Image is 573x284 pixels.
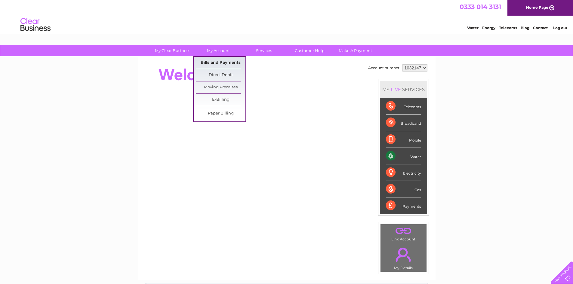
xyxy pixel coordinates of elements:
[20,16,51,34] img: logo.png
[148,45,197,56] a: My Clear Business
[196,69,245,81] a: Direct Debit
[382,226,425,236] a: .
[460,3,501,11] a: 0333 014 3131
[499,26,517,30] a: Telecoms
[196,81,245,93] a: Moving Premises
[285,45,334,56] a: Customer Help
[145,3,429,29] div: Clear Business is a trading name of Verastar Limited (registered in [GEOGRAPHIC_DATA] No. 3667643...
[386,115,421,131] div: Broadband
[239,45,289,56] a: Services
[386,98,421,115] div: Telecoms
[380,243,427,272] td: My Details
[331,45,380,56] a: Make A Payment
[521,26,529,30] a: Blog
[482,26,495,30] a: Energy
[380,81,427,98] div: MY SERVICES
[380,224,427,243] td: Link Account
[196,94,245,106] a: E-Billing
[196,57,245,69] a: Bills and Payments
[386,131,421,148] div: Mobile
[196,108,245,120] a: Paper Billing
[386,148,421,164] div: Water
[390,87,402,92] div: LIVE
[193,45,243,56] a: My Account
[533,26,548,30] a: Contact
[386,181,421,197] div: Gas
[467,26,479,30] a: Water
[386,197,421,214] div: Payments
[382,244,425,265] a: .
[386,164,421,181] div: Electricity
[553,26,567,30] a: Log out
[367,63,401,73] td: Account number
